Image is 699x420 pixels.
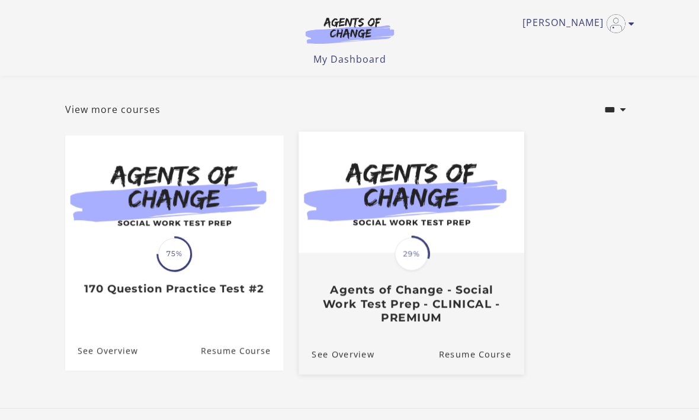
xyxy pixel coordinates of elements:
[313,53,386,66] a: My Dashboard
[299,334,374,373] a: Agents of Change - Social Work Test Prep - CLINICAL - PREMIUM: See Overview
[395,237,428,270] span: 29%
[158,238,190,270] span: 75%
[293,17,406,44] img: Agents of Change Logo
[438,334,524,373] a: Agents of Change - Social Work Test Prep - CLINICAL - PREMIUM: Resume Course
[522,14,628,33] a: Toggle menu
[65,102,161,117] a: View more courses
[65,331,138,370] a: 170 Question Practice Test #2: See Overview
[78,282,270,296] h3: 170 Question Practice Test #2
[201,331,283,370] a: 170 Question Practice Test #2: Resume Course
[312,283,511,324] h3: Agents of Change - Social Work Test Prep - CLINICAL - PREMIUM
